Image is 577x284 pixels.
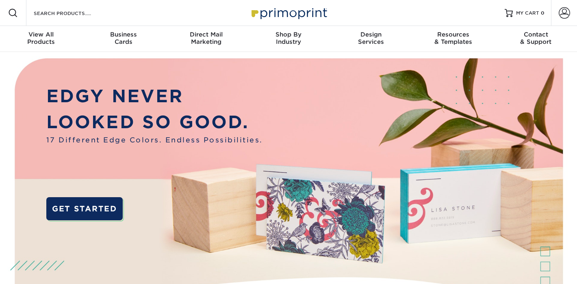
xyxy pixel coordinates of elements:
[165,31,247,45] div: Marketing
[412,31,495,45] div: & Templates
[495,31,577,45] div: & Support
[165,31,247,38] span: Direct Mail
[412,31,495,38] span: Resources
[541,10,544,16] span: 0
[412,26,495,52] a: Resources& Templates
[330,26,412,52] a: DesignServices
[46,109,263,135] p: LOOKED SO GOOD.
[46,83,263,109] p: EDGY NEVER
[46,135,263,146] span: 17 Different Edge Colors. Endless Possibilities.
[82,26,165,52] a: BusinessCards
[247,26,330,52] a: Shop ByIndustry
[247,31,330,38] span: Shop By
[165,26,247,52] a: Direct MailMarketing
[516,10,539,17] span: MY CART
[495,26,577,52] a: Contact& Support
[330,31,412,38] span: Design
[82,31,165,45] div: Cards
[82,31,165,38] span: Business
[330,31,412,45] div: Services
[46,197,123,220] a: GET STARTED
[247,31,330,45] div: Industry
[495,31,577,38] span: Contact
[248,4,329,22] img: Primoprint
[33,8,112,18] input: SEARCH PRODUCTS.....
